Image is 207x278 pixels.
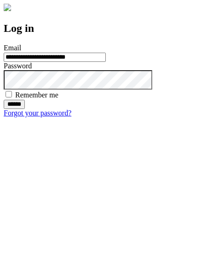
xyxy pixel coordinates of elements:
[4,44,21,52] label: Email
[4,109,71,117] a: Forgot your password?
[4,62,32,70] label: Password
[4,4,11,11] img: logo-4e3dc11c47720685a147b03b5a06dd966a58ff35d612b21f08c02c0306f2b779.png
[15,91,58,99] label: Remember me
[4,22,203,35] h2: Log in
